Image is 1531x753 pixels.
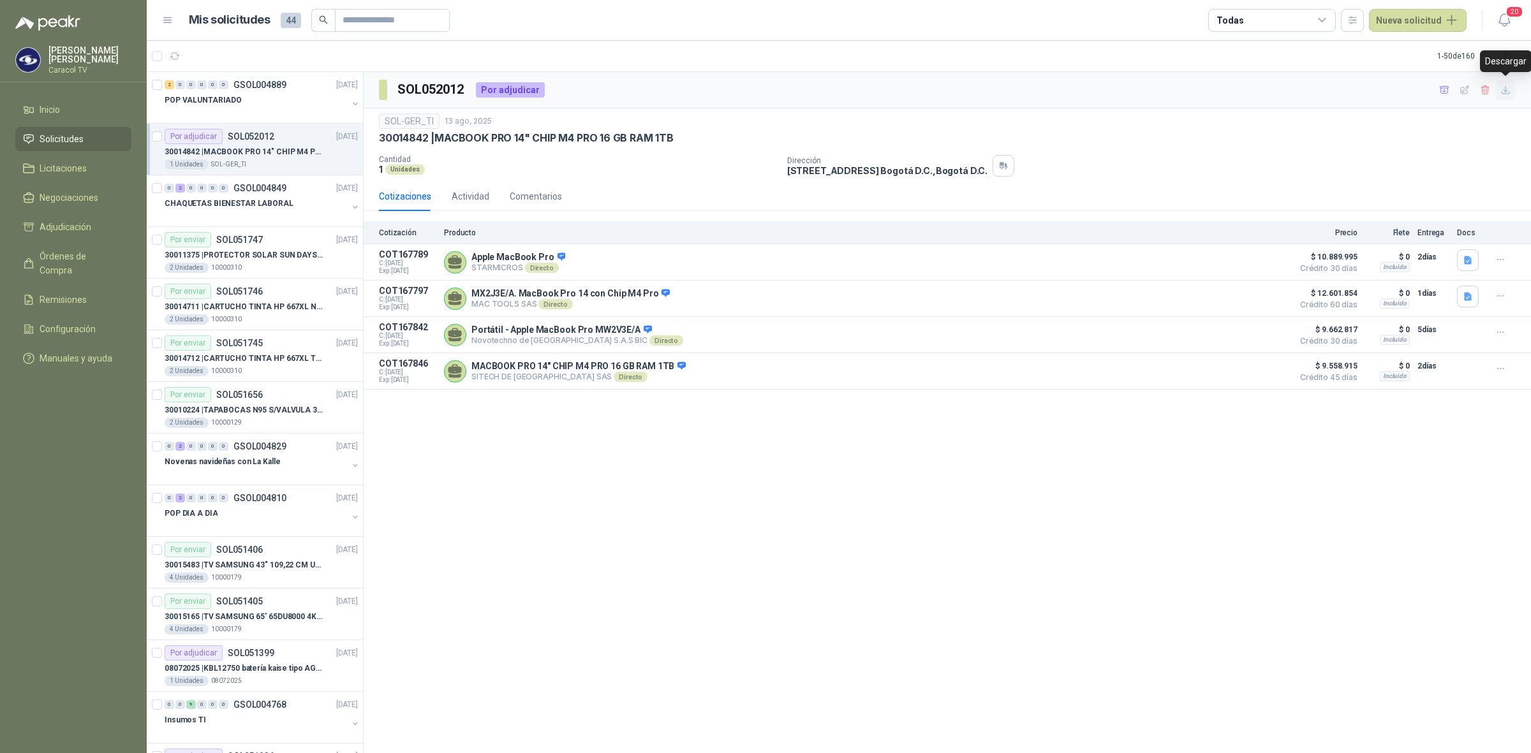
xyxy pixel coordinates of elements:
div: 2 Unidades [165,263,209,273]
p: 08072025 [211,676,242,686]
div: 0 [175,700,185,709]
div: 0 [165,442,174,451]
span: Crédito 45 días [1294,374,1357,381]
p: [PERSON_NAME] [PERSON_NAME] [48,46,131,64]
p: GSOL004768 [233,700,286,709]
p: SOL051399 [228,648,274,657]
h3: SOL052012 [397,80,466,99]
p: 30014842 | MACBOOK PRO 14" CHIP M4 PRO 16 GB RAM 1TB [379,131,674,145]
a: Negociaciones [15,186,131,210]
p: COT167789 [379,249,436,260]
a: 2 0 0 0 0 0 GSOL004889[DATE] POP VALUNTARIADO [165,77,360,118]
span: C: [DATE] [379,260,436,267]
span: Exp: [DATE] [379,267,436,275]
span: Exp: [DATE] [379,376,436,384]
p: 10000179 [211,624,242,634]
p: $ 0 [1365,322,1410,337]
span: $ 9.662.817 [1294,322,1357,337]
div: Por enviar [165,335,211,351]
p: SOL052012 [228,132,274,141]
div: 0 [165,184,174,193]
p: Novenas navideñas con La Kalle [165,456,280,468]
a: Por enviarSOL051747[DATE] 30011375 |PROTECTOR SOLAR SUN DAYS LOCION FPS 50 CAJA X 24 UN2 Unidades... [147,227,363,279]
p: [DATE] [336,79,358,91]
div: 2 [175,442,185,451]
div: 0 [208,700,218,709]
div: Comentarios [510,189,562,203]
p: 08072025 | KBL12750 batería kaise tipo AGM: 12V 75Ah [165,662,323,675]
p: MX2J3E/A. MacBook Pro 14 con Chip M4 Pro [471,288,670,300]
div: 0 [219,80,228,89]
p: SOL051745 [216,339,263,347]
div: 0 [186,493,196,502]
p: MAC TOOLS SAS [471,299,670,309]
div: 0 [186,184,196,193]
div: 0 [175,80,185,89]
div: Directo [538,299,572,309]
p: SOL051656 [216,390,263,399]
span: Adjudicación [40,220,91,234]
div: Por adjudicar [165,645,223,661]
div: 0 [208,493,218,502]
div: Incluido [1380,262,1410,272]
span: Crédito 30 días [1294,265,1357,272]
div: 2 [175,493,185,502]
p: 30015483 | TV SAMSUNG 43" 109,22 CM U8000F 4K UHD [165,559,323,571]
p: CHAQUETAS BIENESTAR LABORAL [165,198,293,210]
p: 30014712 | CARTUCHO TINTA HP 667XL TRICOLOR [165,353,323,365]
p: Flete [1365,228,1410,237]
p: 30014711 | CARTUCHO TINTA HP 667XL NEGRO [165,301,323,313]
div: 2 Unidades [165,418,209,428]
p: $ 0 [1365,358,1410,374]
p: Novotechno de [GEOGRAPHIC_DATA] S.A.S BIC [471,335,683,346]
a: Por enviarSOL051745[DATE] 30014712 |CARTUCHO TINTA HP 667XL TRICOLOR2 Unidades10000310 [147,330,363,382]
p: 10000310 [211,314,242,325]
span: Remisiones [40,293,87,307]
span: search [319,15,328,24]
a: Por adjudicarSOL051399[DATE] 08072025 |KBL12750 batería kaise tipo AGM: 12V 75Ah1 Unidades08072025 [147,640,363,692]
p: Entrega [1417,228,1449,237]
p: 30015165 | TV SAMSUNG 65' 65DU8000 4K UHD LED [165,611,323,623]
div: 0 [165,493,174,502]
p: [DATE] [336,337,358,349]
div: 0 [197,493,207,502]
div: 2 Unidades [165,314,209,325]
p: Dirección [787,156,987,165]
p: 10000310 [211,366,242,376]
a: 0 2 0 0 0 0 GSOL004849[DATE] CHAQUETAS BIENESTAR LABORAL [165,180,360,221]
div: Por adjudicar [476,82,545,98]
span: $ 9.558.915 [1294,358,1357,374]
div: 0 [208,80,218,89]
div: 2 Unidades [165,366,209,376]
p: Insumos TI [165,714,206,726]
p: MACBOOK PRO 14" CHIP M4 PRO 16 GB RAM 1TB [471,361,686,372]
div: Unidades [385,164,425,175]
p: Portátil - Apple MacBook Pro MW2V3E/A [471,325,683,336]
p: POP DIA A DIA [165,508,218,520]
button: Nueva solicitud [1369,9,1467,32]
p: SITECH DE [GEOGRAPHIC_DATA] SAS [471,372,686,382]
p: Cotización [379,228,436,237]
p: SOL-GER_TI [211,159,246,170]
a: Por adjudicarSOL052012[DATE] 30014842 |MACBOOK PRO 14" CHIP M4 PRO 16 GB RAM 1TB1 UnidadesSOL-GER_TI [147,124,363,175]
div: 0 [186,442,196,451]
p: Docs [1457,228,1483,237]
div: Directo [525,263,559,273]
p: Cantidad [379,155,777,164]
p: [DATE] [336,441,358,453]
img: Company Logo [16,48,40,72]
p: STARMICROS [471,263,565,273]
div: Por enviar [165,387,211,402]
span: Configuración [40,322,96,336]
p: 2 días [1417,249,1449,265]
p: COT167846 [379,358,436,369]
div: 0 [197,700,207,709]
p: [DATE] [336,234,358,246]
div: Por enviar [165,232,211,247]
div: 0 [208,442,218,451]
a: Solicitudes [15,127,131,151]
p: [DATE] [336,544,358,556]
p: GSOL004829 [233,442,286,451]
div: SOL-GER_TI [379,113,440,129]
span: Crédito 30 días [1294,337,1357,345]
